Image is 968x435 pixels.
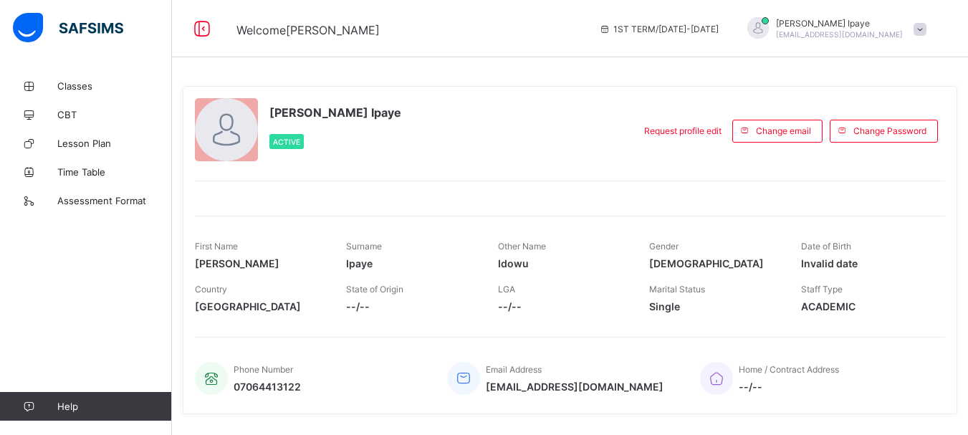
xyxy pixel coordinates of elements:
[346,300,476,312] span: --/--
[498,284,515,295] span: LGA
[57,80,172,92] span: Classes
[649,241,679,252] span: Gender
[269,105,401,120] span: [PERSON_NAME] Ipaye
[649,257,779,269] span: [DEMOGRAPHIC_DATA]
[649,284,705,295] span: Marital Status
[776,30,903,39] span: [EMAIL_ADDRESS][DOMAIN_NAME]
[733,17,934,41] div: MarianIpaye
[776,18,903,29] span: [PERSON_NAME] Ipaye
[599,24,719,34] span: session/term information
[644,125,722,136] span: Request profile edit
[346,241,382,252] span: Surname
[801,300,931,312] span: ACADEMIC
[273,138,300,146] span: Active
[195,241,238,252] span: First Name
[346,257,476,269] span: Ipaye
[756,125,811,136] span: Change email
[801,257,931,269] span: Invalid date
[801,284,843,295] span: Staff Type
[195,284,227,295] span: Country
[13,13,123,43] img: safsims
[234,381,301,393] span: 07064413122
[801,241,851,252] span: Date of Birth
[195,300,325,312] span: [GEOGRAPHIC_DATA]
[649,300,779,312] span: Single
[57,401,171,412] span: Help
[57,138,172,149] span: Lesson Plan
[57,166,172,178] span: Time Table
[739,364,839,375] span: Home / Contract Address
[498,300,628,312] span: --/--
[739,381,839,393] span: --/--
[236,23,380,37] span: Welcome [PERSON_NAME]
[234,364,293,375] span: Phone Number
[853,125,926,136] span: Change Password
[57,109,172,120] span: CBT
[57,195,172,206] span: Assessment Format
[498,241,546,252] span: Other Name
[195,257,325,269] span: [PERSON_NAME]
[346,284,403,295] span: State of Origin
[486,364,542,375] span: Email Address
[486,381,663,393] span: [EMAIL_ADDRESS][DOMAIN_NAME]
[498,257,628,269] span: Idowu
